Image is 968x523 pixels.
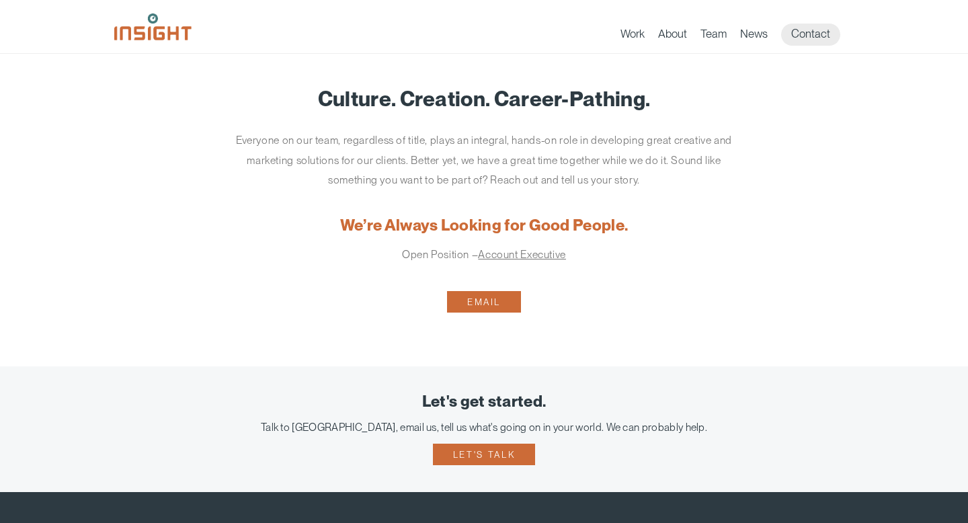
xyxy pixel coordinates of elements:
a: Email [447,291,521,313]
h2: We’re Always Looking for Good People. [134,217,834,235]
div: Let's get started. [20,393,948,411]
h1: Culture. Creation. Career-Pathing. [134,87,834,110]
a: Team [700,27,727,46]
a: News [740,27,768,46]
a: About [658,27,687,46]
a: Work [620,27,645,46]
a: Account Executive [478,248,566,261]
a: Contact [781,24,840,46]
p: Open Position – [232,245,736,265]
nav: primary navigation menu [620,24,854,46]
div: Talk to [GEOGRAPHIC_DATA], email us, tell us what's going on in your world. We can probably help. [20,421,948,434]
img: Insight Marketing Design [114,13,192,40]
a: Let's talk [433,444,535,465]
p: Everyone on our team, regardless of title, plays an integral, hands-on role in developing great c... [232,130,736,190]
